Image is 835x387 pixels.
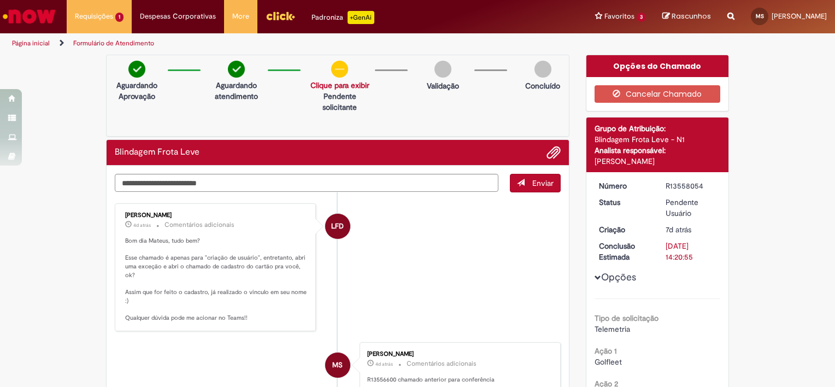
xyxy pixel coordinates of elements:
div: Pendente Usuário [666,197,716,219]
p: Aguardando Aprovação [111,80,162,102]
div: R13558054 [666,180,716,191]
div: Grupo de Atribuição: [595,123,721,134]
div: [PERSON_NAME] [595,156,721,167]
span: More [232,11,249,22]
p: Aguardando atendimento [210,80,262,102]
small: Comentários adicionais [407,359,477,368]
span: 7d atrás [666,225,691,234]
a: Rascunhos [662,11,711,22]
button: Cancelar Chamado [595,85,721,103]
dt: Número [591,180,658,191]
a: Formulário de Atendimento [73,39,154,48]
h2: Blindagem Frota Leve Histórico de tíquete [115,148,199,157]
span: Golfleet [595,357,622,367]
img: click_logo_yellow_360x200.png [266,8,295,24]
div: [PERSON_NAME] [367,351,549,357]
time: 25/09/2025 18:26:03 [375,361,393,367]
span: Favoritos [604,11,634,22]
dt: Conclusão Estimada [591,241,658,262]
p: Validação [427,80,459,91]
img: ServiceNow [1,5,57,27]
div: Blindagem Frota Leve - N1 [595,134,721,145]
small: Comentários adicionais [164,220,234,230]
a: Clique para exibir [310,80,369,90]
dt: Status [591,197,658,208]
p: Bom dia Mateus, tudo bem? Esse chamado é apenas para "criação de usuário", entretanto, abri uma e... [125,237,307,322]
span: 4d atrás [375,361,393,367]
img: check-circle-green.png [128,61,145,78]
dt: Criação [591,224,658,235]
span: MS [756,13,764,20]
p: +GenAi [348,11,374,24]
span: Rascunhos [672,11,711,21]
button: Enviar [510,174,561,192]
div: Mateus Novais Santos [325,353,350,378]
div: 23/09/2025 10:18:10 [666,224,716,235]
div: Padroniza [311,11,374,24]
span: Requisições [75,11,113,22]
span: Telemetria [595,324,630,334]
div: Analista responsável: [595,145,721,156]
p: Concluído [525,80,560,91]
span: Despesas Corporativas [140,11,216,22]
span: [PERSON_NAME] [772,11,827,21]
button: Adicionar anexos [546,145,561,160]
div: [PERSON_NAME] [125,212,307,219]
span: LFD [331,213,344,239]
b: Ação 1 [595,346,617,356]
img: check-circle-green.png [228,61,245,78]
ul: Trilhas de página [8,33,549,54]
time: 23/09/2025 10:18:10 [666,225,691,234]
img: img-circle-grey.png [434,61,451,78]
span: 3 [637,13,646,22]
b: Tipo de solicitação [595,313,658,323]
time: 26/09/2025 09:32:26 [133,222,151,228]
span: MS [332,352,343,378]
textarea: Digite sua mensagem aqui... [115,174,498,192]
p: R13556600 chamado anterior para conferência [367,376,549,384]
div: [DATE] 14:20:55 [666,241,716,262]
img: circle-minus.png [331,61,348,78]
p: Pendente solicitante [310,91,369,113]
span: 4d atrás [133,222,151,228]
span: Enviar [532,178,554,188]
span: 1 [115,13,124,22]
div: Leticia Ferreira Dantas De Almeida [325,214,350,239]
a: Página inicial [12,39,50,48]
div: Opções do Chamado [586,55,729,77]
img: img-circle-grey.png [534,61,551,78]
